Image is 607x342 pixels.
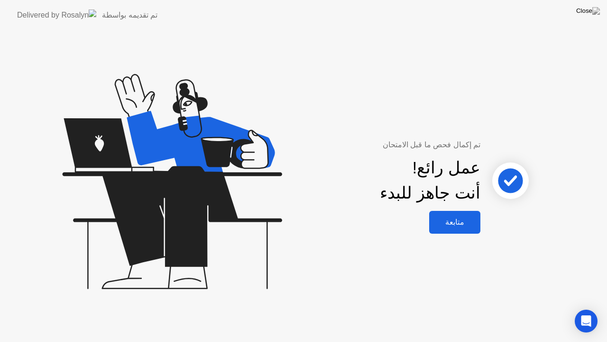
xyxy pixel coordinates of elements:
[432,218,478,227] div: متابعة
[17,9,96,20] img: Delivered by Rosalyn
[575,310,598,332] div: Open Intercom Messenger
[576,7,600,15] img: Close
[380,155,480,206] div: عمل رائع! أنت جاهز للبدء
[285,139,480,151] div: تم إكمال فحص ما قبل الامتحان
[102,9,157,21] div: تم تقديمه بواسطة
[429,211,480,234] button: متابعة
